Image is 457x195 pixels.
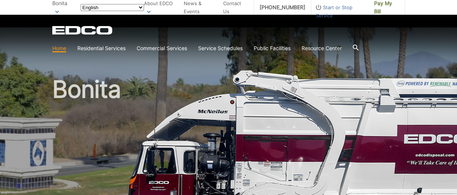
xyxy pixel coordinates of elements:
[198,44,243,52] a: Service Schedules
[52,44,66,52] a: Home
[302,44,342,52] a: Resource Center
[52,26,113,35] a: EDCD logo. Return to the homepage.
[81,4,144,11] select: Select a language
[137,44,187,52] a: Commercial Services
[77,44,126,52] a: Residential Services
[254,44,291,52] a: Public Facilities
